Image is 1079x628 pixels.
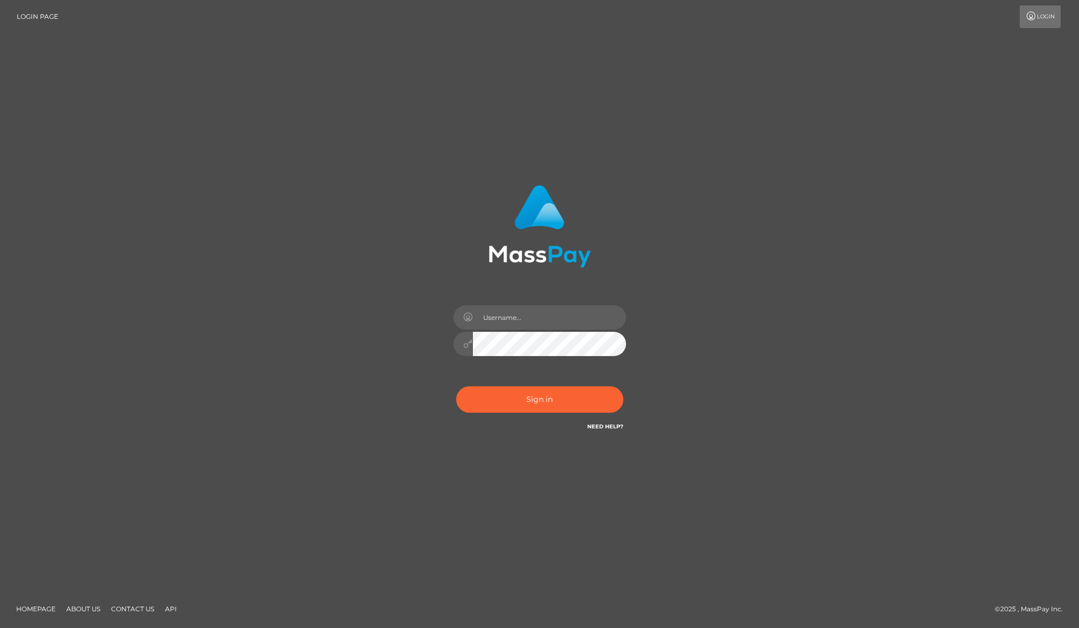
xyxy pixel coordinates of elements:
a: Login [1020,5,1061,28]
a: Homepage [12,600,60,617]
a: Need Help? [587,423,623,430]
button: Sign in [456,386,623,413]
a: Login Page [17,5,58,28]
a: API [161,600,181,617]
div: © 2025 , MassPay Inc. [995,603,1071,615]
input: Username... [473,305,626,330]
img: MassPay Login [489,185,591,268]
a: About Us [62,600,105,617]
a: Contact Us [107,600,159,617]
